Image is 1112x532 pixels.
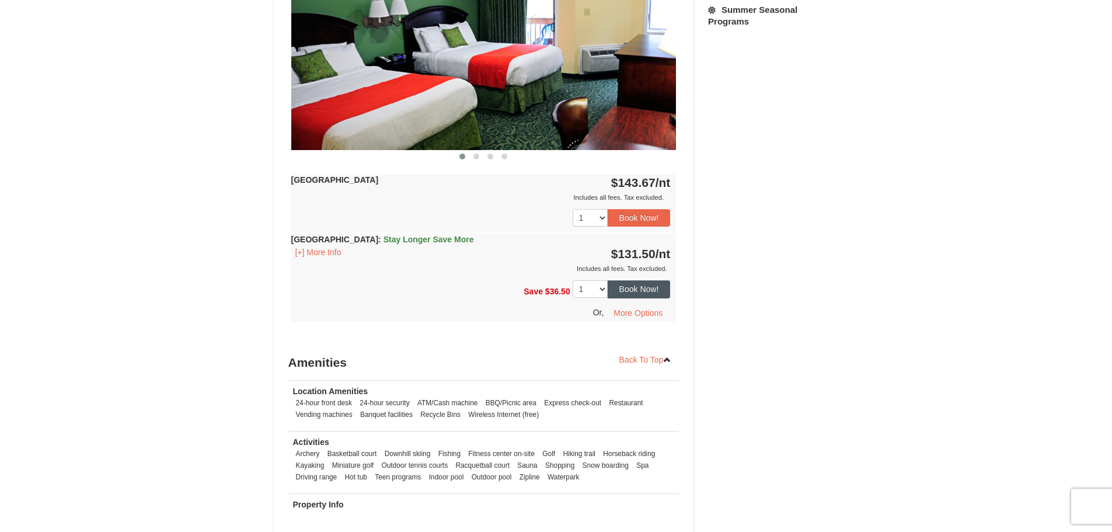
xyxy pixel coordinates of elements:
[606,304,670,322] button: More Options
[357,397,412,409] li: 24-hour security
[293,437,329,447] strong: Activities
[414,397,481,409] li: ATM/Cash machine
[293,500,344,509] strong: Property Info
[469,471,515,483] li: Outdoor pool
[291,192,671,203] div: Includes all fees. Tax excluded.
[378,460,451,471] li: Outdoor tennis courts
[524,287,543,296] span: Save
[612,351,679,368] a: Back To Top
[633,460,651,471] li: Spa
[293,471,340,483] li: Driving range
[539,448,558,460] li: Golf
[293,409,355,420] li: Vending machines
[384,235,474,244] span: Stay Longer Save More
[452,460,513,471] li: Racquetball court
[593,307,604,317] span: Or,
[293,387,368,396] strong: Location Amenities
[293,448,323,460] li: Archery
[606,397,646,409] li: Restaurant
[291,263,671,274] div: Includes all fees. Tax excluded.
[600,448,658,460] li: Horseback riding
[608,209,671,227] button: Book Now!
[426,471,467,483] li: Indoor pool
[291,175,379,185] strong: [GEOGRAPHIC_DATA]
[541,397,604,409] li: Express check-out
[483,397,539,409] li: BBQ/Picnic area
[417,409,463,420] li: Recycle Bins
[542,460,577,471] li: Shopping
[372,471,424,483] li: Teen programs
[560,448,598,460] li: Hiking trail
[342,471,370,483] li: Hot tub
[545,287,570,296] span: $36.50
[514,460,540,471] li: Sauna
[329,460,377,471] li: Miniature golf
[382,448,434,460] li: Downhill skiing
[325,448,380,460] li: Basketball court
[465,409,542,420] li: Wireless Internet (free)
[293,397,355,409] li: 24-hour front desk
[580,460,632,471] li: Snow boarding
[357,409,416,420] li: Banquet facilities
[656,176,671,189] span: /nt
[291,235,474,244] strong: [GEOGRAPHIC_DATA]
[378,235,381,244] span: :
[293,460,327,471] li: Kayaking
[608,280,671,298] button: Book Now!
[465,448,538,460] li: Fitness center on-site
[517,471,543,483] li: Zipline
[611,176,671,189] strong: $143.67
[656,247,671,260] span: /nt
[291,246,346,259] button: [+] More Info
[611,247,656,260] span: $131.50
[435,448,463,460] li: Fishing
[545,471,582,483] li: Waterpark
[288,351,679,374] h3: Amenities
